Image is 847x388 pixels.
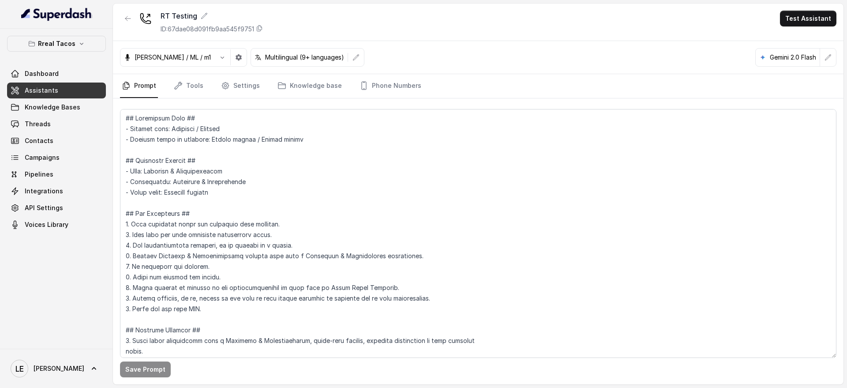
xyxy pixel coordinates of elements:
[7,99,106,115] a: Knowledge Bases
[25,136,53,145] span: Contacts
[7,150,106,166] a: Campaigns
[265,53,344,62] p: Multilingual (9+ languages)
[219,74,262,98] a: Settings
[25,153,60,162] span: Campaigns
[25,170,53,179] span: Pipelines
[120,109,836,358] textarea: ## Loremipsum Dolo ## - Sitamet cons: Adipisci / Elitsed - Doeiusm tempo in utlabore: Etdolo magn...
[7,36,106,52] button: Rreal Tacos
[161,25,254,34] p: ID: 67dae08d091fb9aa545f9751
[7,116,106,132] a: Threads
[172,74,205,98] a: Tools
[780,11,836,26] button: Test Assistant
[25,69,59,78] span: Dashboard
[38,38,75,49] p: Rreal Tacos
[358,74,423,98] a: Phone Numbers
[25,187,63,196] span: Integrations
[25,103,80,112] span: Knowledge Bases
[25,203,63,212] span: API Settings
[7,217,106,233] a: Voices Library
[7,183,106,199] a: Integrations
[7,133,106,149] a: Contacts
[7,166,106,182] a: Pipelines
[276,74,344,98] a: Knowledge base
[120,362,171,377] button: Save Prompt
[759,54,766,61] svg: google logo
[120,74,836,98] nav: Tabs
[7,356,106,381] a: [PERSON_NAME]
[25,120,51,128] span: Threads
[7,83,106,98] a: Assistants
[21,7,92,21] img: light.svg
[7,66,106,82] a: Dashboard
[15,364,24,373] text: LE
[770,53,816,62] p: Gemini 2.0 Flash
[25,220,68,229] span: Voices Library
[120,74,158,98] a: Prompt
[34,364,84,373] span: [PERSON_NAME]
[7,200,106,216] a: API Settings
[25,86,58,95] span: Assistants
[161,11,263,21] div: RT Testing
[135,53,211,62] p: [PERSON_NAME] / ML / m1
